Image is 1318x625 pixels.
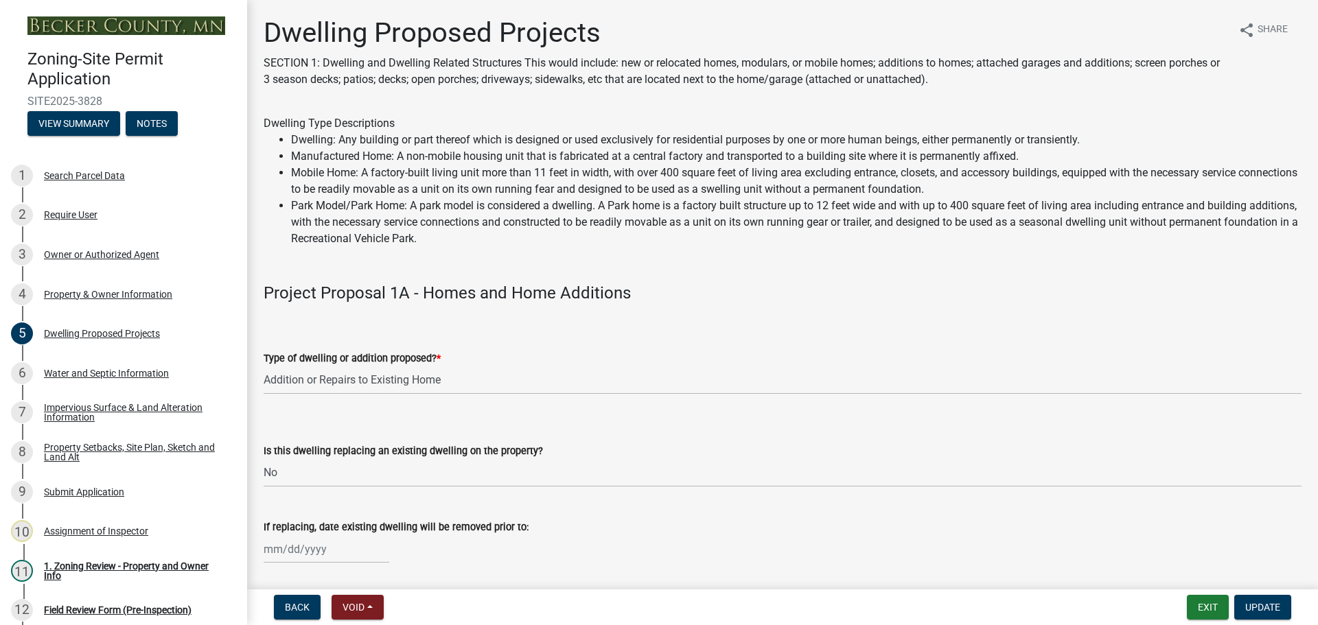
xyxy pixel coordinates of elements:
input: mm/dd/yyyy [264,535,389,563]
div: 8 [11,441,33,463]
span: Void [343,602,365,613]
h1: Dwelling Proposed Projects [264,16,1227,49]
button: Notes [126,111,178,136]
div: Search Parcel Data [44,171,125,180]
button: View Summary [27,111,120,136]
div: Property & Owner Information [44,290,172,299]
div: Owner or Authorized Agent [44,250,159,259]
div: 11 [11,560,33,582]
wm-modal-confirm: Notes [126,119,178,130]
div: Property Setbacks, Site Plan, Sketch and Land Alt [44,443,225,462]
div: 1 [11,165,33,187]
span: SITE2025-3828 [27,95,220,108]
div: 10 [11,520,33,542]
div: Submit Application [44,487,124,497]
label: Type of dwelling or addition proposed? [264,354,441,364]
div: Require User [44,210,97,220]
button: Void [332,595,384,620]
div: Impervious Surface & Land Alteration Information [44,403,225,422]
div: Assignment of Inspector [44,526,148,536]
li: Park Model/Park Home: A park model is considered a dwelling. A Park home is a factory built struc... [291,198,1302,247]
h4: Zoning-Site Permit Application [27,49,236,89]
li: Manufactured Home: A non-mobile housing unit that is fabricated at a central factory and transpor... [291,148,1302,165]
div: 4 [11,283,33,305]
div: 7 [11,401,33,423]
div: Water and Septic Information [44,368,169,378]
p: SECTION 1: Dwelling and Dwelling Related Structures This would include: new or relocated homes, m... [264,55,1227,88]
button: Back [274,595,321,620]
div: 12 [11,599,33,621]
button: Update [1234,595,1291,620]
div: Dwelling Proposed Projects [44,329,160,338]
div: 1. Zoning Review - Property and Owner Info [44,561,225,580]
label: Is this dwelling replacing an existing dwelling on the property? [264,447,543,456]
span: Back [285,602,310,613]
div: 2 [11,204,33,226]
div: 6 [11,362,33,384]
div: 5 [11,322,33,344]
button: Exit [1187,595,1229,620]
img: Becker County, Minnesota [27,16,225,35]
div: Field Review Form (Pre-Inspection) [44,605,192,615]
li: Dwelling: Any building or part thereof which is designed or used exclusively for residential purp... [291,132,1302,148]
div: Dwelling Type Descriptions [264,115,1302,247]
span: Share [1258,22,1288,38]
button: shareShare [1227,16,1299,43]
div: 3 [11,244,33,266]
li: Mobile Home: A factory-built living unit more than 11 feet in width, with over 400 square feet of... [291,165,1302,198]
wm-modal-confirm: Summary [27,119,120,130]
span: Update [1245,602,1280,613]
h4: Project Proposal 1A - Homes and Home Additions [264,283,1302,303]
div: 9 [11,481,33,503]
i: share [1238,22,1255,38]
label: If replacing, date existing dwelling will be removed prior to: [264,523,529,532]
